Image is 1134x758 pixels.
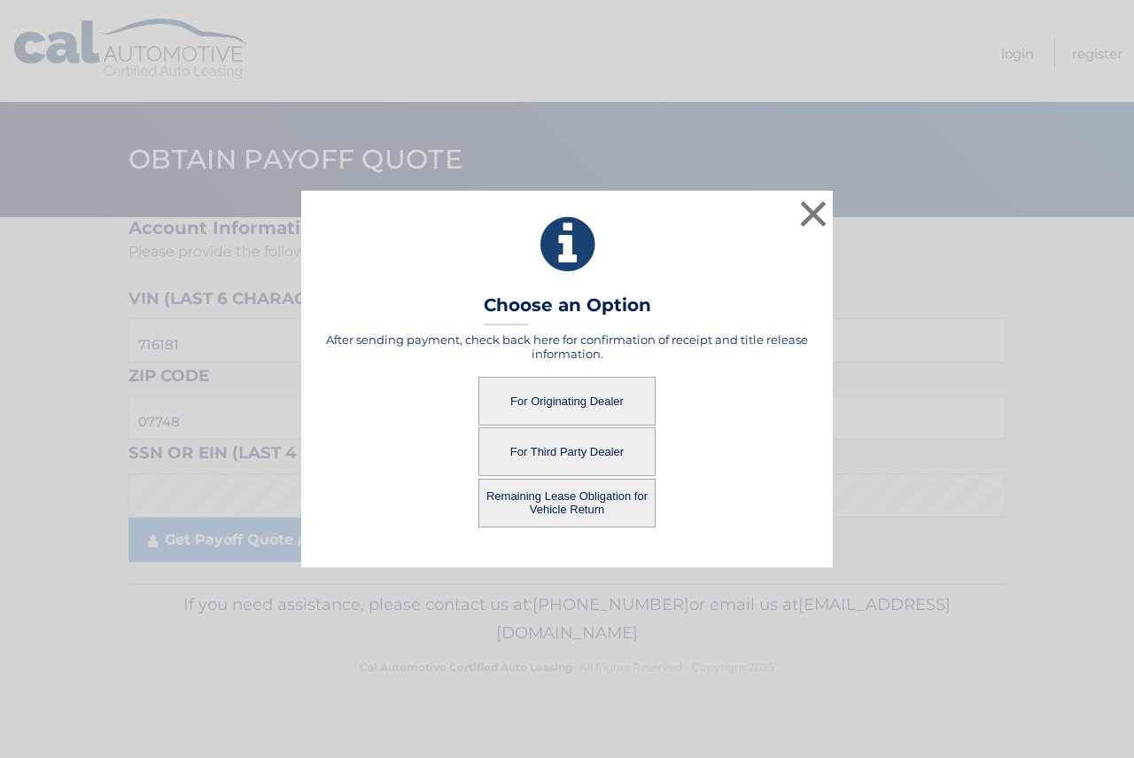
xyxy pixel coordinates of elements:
[478,427,656,476] button: For Third Party Dealer
[484,294,651,325] h3: Choose an Option
[478,479,656,527] button: Remaining Lease Obligation for Vehicle Return
[796,196,831,231] button: ×
[323,332,811,361] h5: After sending payment, check back here for confirmation of receipt and title release information.
[478,377,656,426] button: For Originating Dealer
